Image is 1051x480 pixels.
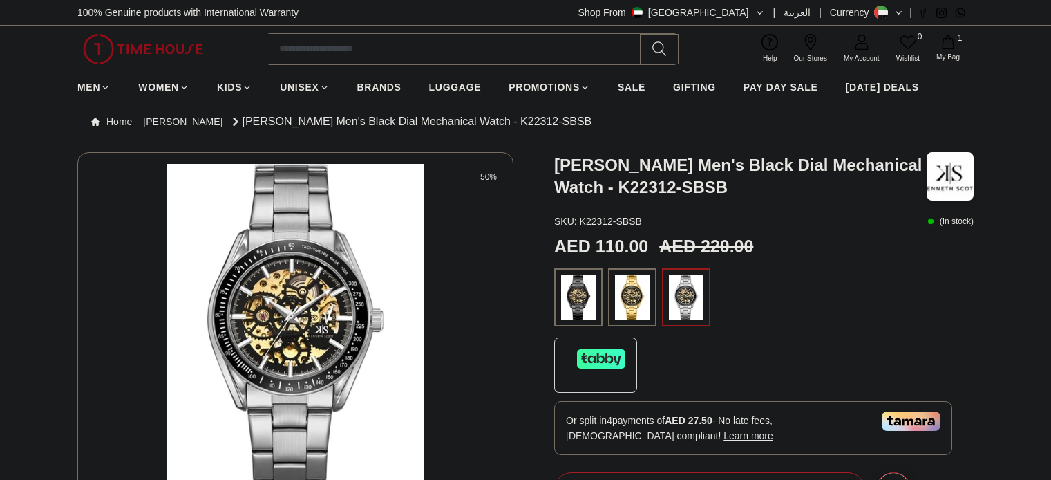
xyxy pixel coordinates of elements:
[77,80,100,94] span: MEN
[744,75,818,100] a: PAY DAY SALE
[280,80,319,94] span: UNISEX
[830,6,875,19] div: Currency
[554,234,648,260] h2: AED 110.00
[632,7,643,18] img: United Arab Emirates
[429,75,482,100] a: LUGGAGE
[554,214,642,228] p: K22312-SBSB
[931,52,965,62] span: My Bag
[784,6,811,19] button: العربية
[838,53,885,64] span: My Account
[909,6,912,19] span: |
[217,75,252,100] a: KIDS
[914,31,925,42] span: 0
[357,75,401,100] a: BRANDS
[554,401,952,455] div: Or split in 4 payments of - No late fees, [DEMOGRAPHIC_DATA] compliant!
[357,80,401,94] span: BRANDS
[846,80,919,94] span: [DATE] DEALS
[615,275,650,320] img: ...
[578,6,765,19] button: Shop From[GEOGRAPHIC_DATA]
[673,80,716,94] span: GIFTING
[138,80,179,94] span: WOMEN
[888,31,928,66] a: 0Wishlist
[217,80,242,94] span: KIDS
[561,275,596,320] img: ...
[786,31,835,66] a: Our Stores
[927,214,974,228] p: ( In stock )
[669,275,703,320] img: ...
[665,415,712,426] span: AED 27.50
[618,75,645,100] a: SALE
[819,6,822,19] span: |
[554,216,577,227] span: SKU :
[846,75,919,100] a: [DATE] DEALS
[143,115,222,129] a: [PERSON_NAME]
[509,80,580,94] span: PROMOTIONS
[744,80,818,94] span: PAY DAY SALE
[229,113,592,130] div: [PERSON_NAME] Men's Black Dial Mechanical Watch - K22312-SBSB
[723,430,773,441] span: Learn more
[757,53,783,64] span: Help
[927,152,974,201] img: Kenneth Scott Men's Black Dial Mechanical Watch - K22312-SBSB
[77,75,111,100] a: MEN
[928,33,968,65] button: 1My Bag
[755,31,786,66] a: Help
[477,166,500,188] span: 50%
[554,154,927,199] h3: [PERSON_NAME] Men's Black Dial Mechanical Watch - K22312-SBSB
[955,8,965,18] a: Whatsapp
[773,6,776,19] span: |
[891,53,925,64] span: Wishlist
[659,234,753,260] h3: AED 220.00
[138,75,189,100] a: WOMEN
[882,412,940,431] img: Tamara
[918,8,928,18] a: Facebook
[429,80,482,94] span: LUGGAGE
[673,75,716,100] a: GIFTING
[91,115,132,129] a: Home
[77,102,974,141] nav: Breadcrumb
[788,53,833,64] span: Our Stores
[509,75,590,100] a: PROMOTIONS
[618,80,645,94] span: SALE
[83,34,203,64] img: ...
[936,8,947,18] a: Instagram
[77,6,299,19] span: 100% Genuine products with International Warranty
[280,75,329,100] a: UNISEX
[954,33,965,44] span: 1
